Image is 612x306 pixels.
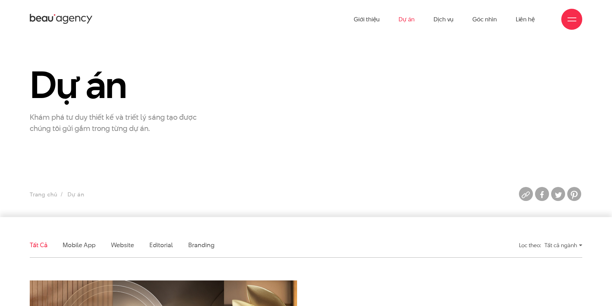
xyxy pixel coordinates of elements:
[30,241,47,249] a: Tất cả
[149,241,173,249] a: Editorial
[30,190,57,199] a: Trang chủ
[544,239,582,251] div: Tất cả ngành
[30,65,202,105] h1: Dự án
[63,241,95,249] a: Mobile app
[111,241,134,249] a: Website
[188,241,214,249] a: Branding
[30,111,202,134] p: Khám phá tư duy thiết kế và triết lý sáng tạo được chúng tôi gửi gắm trong từng dự án.
[519,239,541,251] div: Lọc theo:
